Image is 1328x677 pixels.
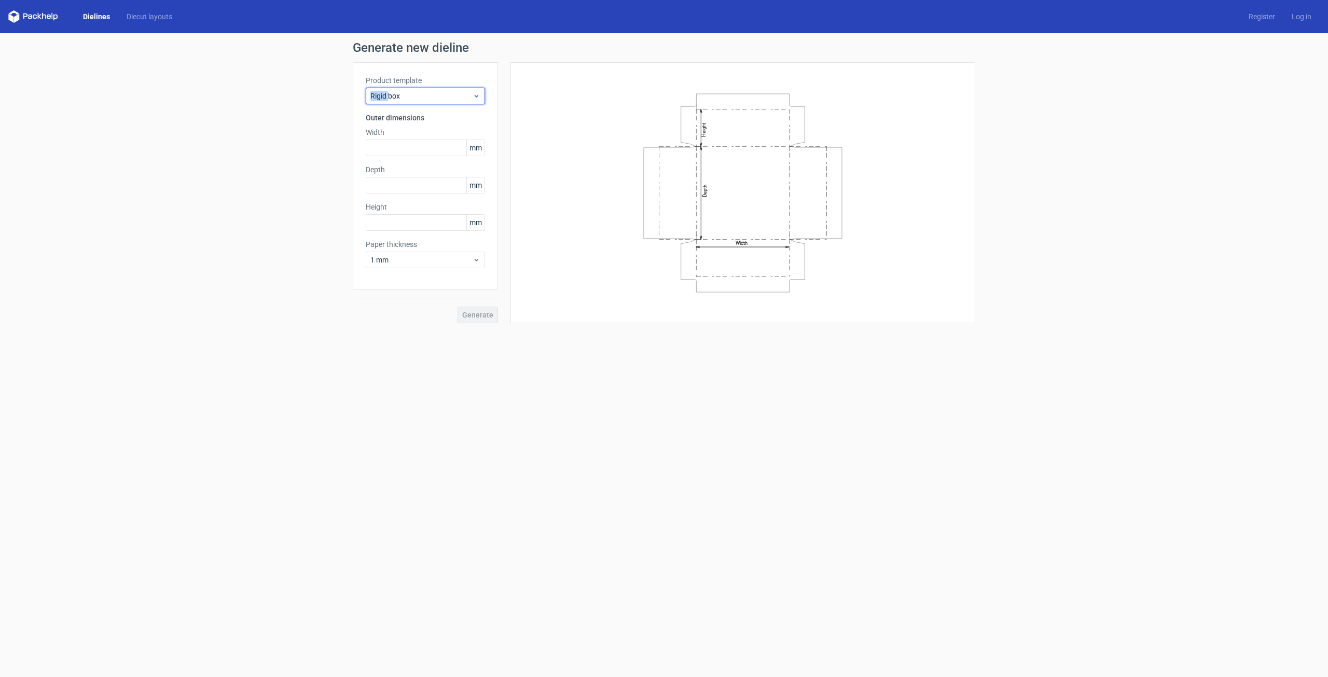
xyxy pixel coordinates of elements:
label: Product template [366,75,485,86]
a: Dielines [75,11,118,22]
h1: Generate new dieline [353,42,975,54]
label: Depth [366,164,485,175]
a: Register [1240,11,1283,22]
text: Height [701,122,707,136]
a: Log in [1283,11,1320,22]
label: Paper thickness [366,239,485,250]
span: Rigid box [370,91,473,101]
span: mm [466,215,485,230]
label: Height [366,202,485,212]
text: Width [736,240,748,246]
span: 1 mm [370,255,473,265]
h3: Outer dimensions [366,113,485,123]
text: Depth [702,184,708,197]
label: Width [366,127,485,137]
a: Diecut layouts [118,11,181,22]
span: mm [466,140,485,156]
span: mm [466,177,485,193]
